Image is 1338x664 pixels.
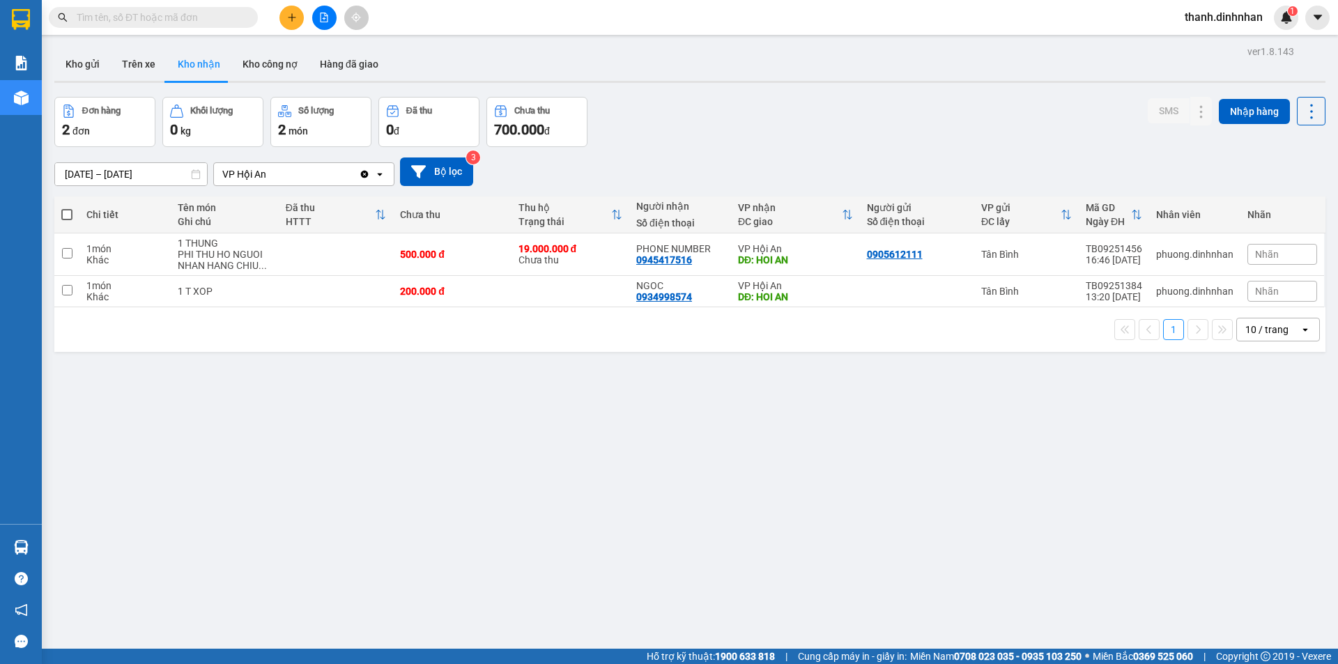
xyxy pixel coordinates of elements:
[279,6,304,30] button: plus
[738,291,852,302] div: DĐ: HOI AN
[1156,249,1233,260] div: phuong.dinhnhan
[544,125,550,137] span: đ
[400,249,504,260] div: 500.000 đ
[1288,6,1298,16] sup: 1
[170,121,178,138] span: 0
[1245,323,1289,337] div: 10 / trang
[378,97,479,147] button: Đã thu0đ
[518,216,611,227] div: Trạng thái
[738,216,841,227] div: ĐC giao
[374,169,385,180] svg: open
[394,125,399,137] span: đ
[289,125,308,137] span: món
[981,202,1061,213] div: VP gửi
[715,651,775,662] strong: 1900 633 818
[974,196,1079,233] th: Toggle SortBy
[512,196,629,233] th: Toggle SortBy
[1174,8,1274,26] span: thanh.dinhnhan
[1086,291,1142,302] div: 13:20 [DATE]
[268,167,269,181] input: Selected VP Hội An.
[981,249,1072,260] div: Tân Bình
[518,243,622,265] div: Chưa thu
[82,106,121,116] div: Đơn hàng
[351,13,361,22] span: aim
[259,260,267,271] span: ...
[1247,209,1317,220] div: Nhãn
[86,291,164,302] div: Khác
[286,216,375,227] div: HTTT
[1086,202,1131,213] div: Mã GD
[514,106,550,116] div: Chưa thu
[190,106,233,116] div: Khối lượng
[1156,286,1233,297] div: phuong.dinhnhan
[518,243,622,254] div: 19.000.000 đ
[1148,98,1190,123] button: SMS
[54,97,155,147] button: Đơn hàng2đơn
[910,649,1082,664] span: Miền Nam
[738,202,841,213] div: VP nhận
[309,47,390,81] button: Hàng đã giao
[738,243,852,254] div: VP Hội An
[270,97,371,147] button: Số lượng2món
[386,121,394,138] span: 0
[167,47,231,81] button: Kho nhận
[867,216,967,227] div: Số điện thoại
[1255,286,1279,297] span: Nhãn
[54,47,111,81] button: Kho gửi
[1219,99,1290,124] button: Nhập hàng
[222,167,266,181] div: VP Hội An
[1133,651,1193,662] strong: 0369 525 060
[14,540,29,555] img: warehouse-icon
[486,97,587,147] button: Chưa thu700.000đ
[1086,243,1142,254] div: TB09251456
[319,13,329,22] span: file-add
[1079,196,1149,233] th: Toggle SortBy
[785,649,787,664] span: |
[1305,6,1330,30] button: caret-down
[636,280,724,291] div: NGOC
[1156,209,1233,220] div: Nhân viên
[178,216,271,227] div: Ghi chú
[162,97,263,147] button: Khối lượng0kg
[1300,324,1311,335] svg: open
[1204,649,1206,664] span: |
[636,243,724,254] div: PHONE NUMBER
[400,209,504,220] div: Chưa thu
[400,286,504,297] div: 200.000 đ
[178,249,271,271] div: PHI THU HO NGUOI NHAN HANG CHIU 150K
[867,249,923,260] div: 0905612111
[518,202,611,213] div: Thu hộ
[178,286,271,297] div: 1 T XOP
[12,9,30,30] img: logo-vxr
[466,150,480,164] sup: 3
[287,13,297,22] span: plus
[58,13,68,22] span: search
[636,201,724,212] div: Người nhận
[14,91,29,105] img: warehouse-icon
[494,121,544,138] span: 700.000
[1255,249,1279,260] span: Nhãn
[1261,651,1270,661] span: copyright
[406,106,432,116] div: Đã thu
[738,254,852,265] div: DĐ: HOI AN
[400,157,473,186] button: Bộ lọc
[981,286,1072,297] div: Tân Bình
[279,196,393,233] th: Toggle SortBy
[636,291,692,302] div: 0934998574
[62,121,70,138] span: 2
[77,10,241,25] input: Tìm tên, số ĐT hoặc mã đơn
[231,47,309,81] button: Kho công nợ
[278,121,286,138] span: 2
[647,649,775,664] span: Hỗ trợ kỹ thuật:
[111,47,167,81] button: Trên xe
[359,169,370,180] svg: Clear value
[86,243,164,254] div: 1 món
[55,163,207,185] input: Select a date range.
[15,572,28,585] span: question-circle
[731,196,859,233] th: Toggle SortBy
[981,216,1061,227] div: ĐC lấy
[636,217,724,229] div: Số điện thoại
[312,6,337,30] button: file-add
[1093,649,1193,664] span: Miền Bắc
[344,6,369,30] button: aim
